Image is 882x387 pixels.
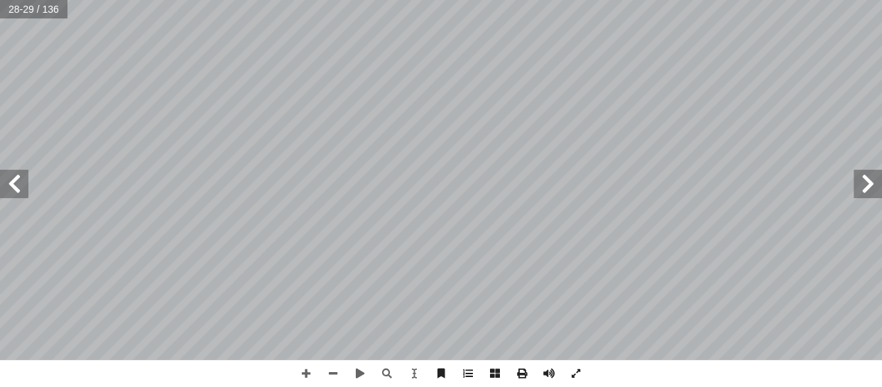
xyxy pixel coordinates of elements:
span: التصغير [320,360,347,387]
span: إشارة مرجعية [428,360,454,387]
span: تبديل ملء الشاشة [562,360,589,387]
span: مطبعة [508,360,535,387]
span: تكبير [293,360,320,387]
span: التشغيل التلقائي [347,360,374,387]
span: حدد الأداة [401,360,428,387]
span: جدول المحتويات [454,360,481,387]
span: صوت [535,360,562,387]
span: يبحث [374,360,401,387]
span: الصفحات [481,360,508,387]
